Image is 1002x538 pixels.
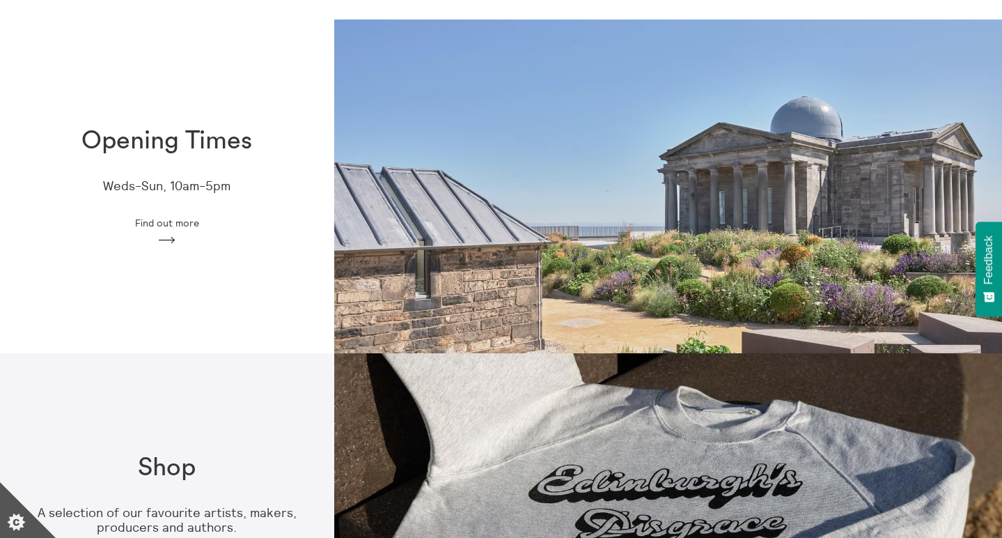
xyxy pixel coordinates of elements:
[334,20,1002,354] img: Collective Gallery 2019 Photo Tom Nolan 236 2
[976,222,1002,316] button: Feedback - Show survey
[983,236,995,284] span: Feedback
[22,506,312,535] p: A selection of our favourite artists, makers, producers and authors.
[103,179,230,194] p: Weds-Sun, 10am-5pm
[81,127,252,155] h1: Opening Times
[138,454,196,482] h1: Shop
[135,217,199,229] span: Find out more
